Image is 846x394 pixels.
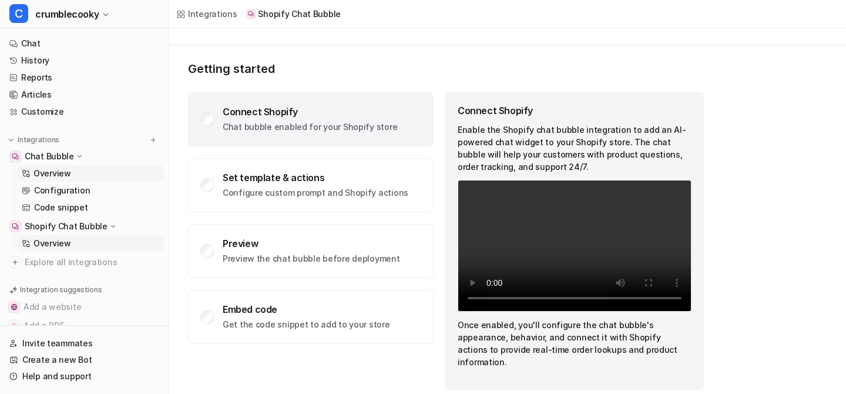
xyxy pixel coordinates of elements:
p: Shopify Chat Bubble [25,221,108,232]
p: Shopify Chat Bubble [258,8,341,20]
p: Preview the chat bubble before deployment [223,253,400,265]
a: Create a new Bot [5,352,164,368]
video: Your browser does not support the video tag. [458,180,691,312]
p: Overview [33,238,71,249]
p: Get the code snippet to add to your store [223,319,390,330]
a: Explore all integrations [5,254,164,271]
a: Overview [17,235,164,252]
a: Shopify Chat Bubble [246,8,341,20]
button: Add a websiteAdd a website [5,298,164,316]
a: Invite teammates [5,335,164,352]
img: menu_add.svg [149,136,157,144]
p: Chat bubble enabled for your Shopify store [223,121,397,133]
a: Customize [5,103,164,120]
div: Integrations [188,8,237,20]
img: expand menu [7,136,15,144]
p: Enable the Shopify chat bubble integration to add an AI-powered chat widget to your Shopify store... [458,123,691,173]
a: Overview [17,165,164,182]
button: Add a PDFAdd a PDF [5,316,164,335]
a: Reports [5,69,164,86]
p: Overview [33,168,71,179]
div: Preview [223,238,400,249]
a: History [5,52,164,69]
img: Add a PDF [11,322,18,329]
p: Chat Bubble [25,151,74,162]
a: Integrations [176,8,237,20]
p: Once enabled, you'll configure the chat bubble's appearance, behavior, and connect it with Shopif... [458,319,691,368]
p: Code snippet [34,202,88,213]
p: Integration suggestions [20,285,102,295]
img: Shopify Chat Bubble [12,223,19,230]
span: Explore all integrations [25,253,159,272]
img: Add a website [11,303,18,310]
a: Help and support [5,368,164,385]
span: crumblecooky [35,6,99,22]
a: Chat [5,35,164,52]
a: Configuration [17,182,164,199]
p: Configure custom prompt and Shopify actions [223,187,408,199]
p: Integrations [18,135,59,145]
div: Connect Shopify [223,106,397,118]
div: Set template & actions [223,172,408,183]
p: Configuration [34,185,90,196]
button: Integrations [5,134,63,146]
div: Connect Shopify [458,105,691,116]
a: Articles [5,86,164,103]
div: Embed code [223,303,390,315]
img: Chat Bubble [12,153,19,160]
span: / [241,9,243,19]
span: C [9,4,28,23]
a: Code snippet [17,199,164,216]
p: Getting started [188,62,705,76]
img: explore all integrations [9,256,21,268]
